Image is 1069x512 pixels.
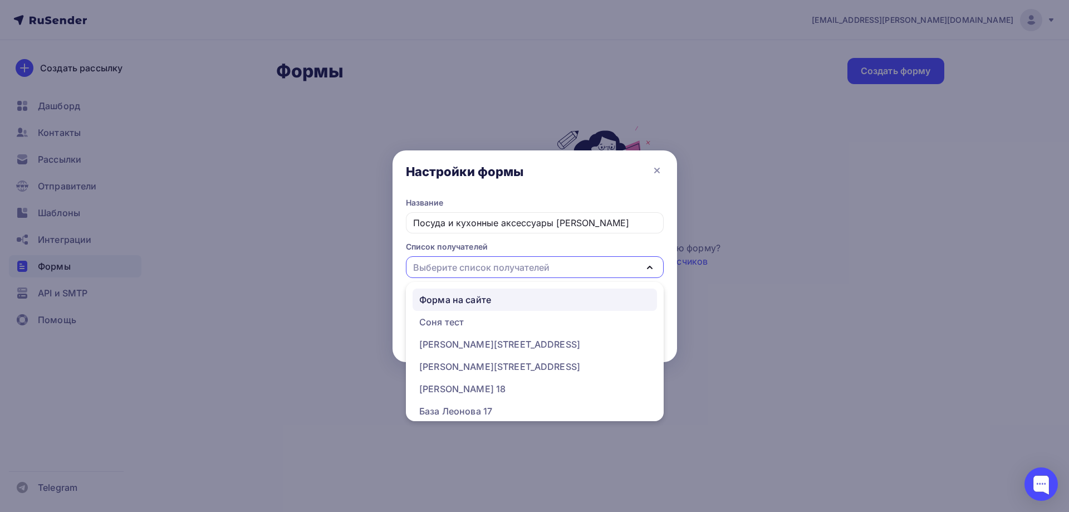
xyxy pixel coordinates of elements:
[406,256,664,278] button: Выберите список получателей
[419,293,491,306] div: Форма на сайте
[406,212,664,233] input: Укажите название формы
[419,315,464,329] div: Соня тест
[406,197,664,212] legend: Название
[413,261,550,274] div: Выберите список получателей
[419,360,580,373] div: [PERSON_NAME][STREET_ADDRESS]
[419,382,506,396] div: [PERSON_NAME] 18
[419,338,580,351] div: [PERSON_NAME][STREET_ADDRESS]
[406,282,664,421] ul: Выберите список получателей
[419,404,492,418] div: База Леонова 17
[406,241,664,256] legend: Список получателей
[406,164,524,179] div: Настройки формы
